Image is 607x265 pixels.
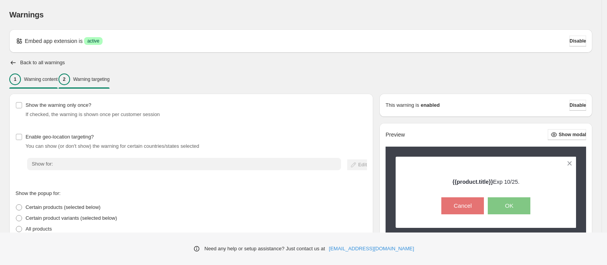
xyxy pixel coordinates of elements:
[58,71,110,87] button: 2Warning targeting
[569,100,586,111] button: Disable
[441,197,484,214] button: Cancel
[26,225,52,233] p: All products
[24,76,58,82] p: Warning content
[559,132,586,138] span: Show modal
[26,204,101,210] span: Certain products (selected below)
[26,134,94,140] span: Enable geo-location targeting?
[386,101,419,109] p: This warning is
[329,245,414,253] a: [EMAIL_ADDRESS][DOMAIN_NAME]
[569,102,586,108] span: Disable
[453,179,493,185] strong: {{product.title}}
[87,38,99,44] span: active
[386,132,405,138] h2: Preview
[25,37,82,45] p: Embed app extension is
[9,10,44,19] span: Warnings
[32,161,53,167] span: Show for:
[73,76,110,82] p: Warning targeting
[453,178,520,186] p: Exp 10/25.
[488,197,530,214] button: OK
[58,74,70,85] div: 2
[9,71,58,87] button: 1Warning content
[548,129,586,140] button: Show modal
[26,143,199,149] span: You can show (or don't show) the warning for certain countries/states selected
[15,190,60,196] span: Show the popup for:
[20,60,65,66] h2: Back to all warnings
[26,102,91,108] span: Show the warning only once?
[26,111,160,117] span: If checked, the warning is shown once per customer session
[569,38,586,44] span: Disable
[569,36,586,46] button: Disable
[26,215,117,221] span: Certain product variants (selected below)
[421,101,440,109] strong: enabled
[9,74,21,85] div: 1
